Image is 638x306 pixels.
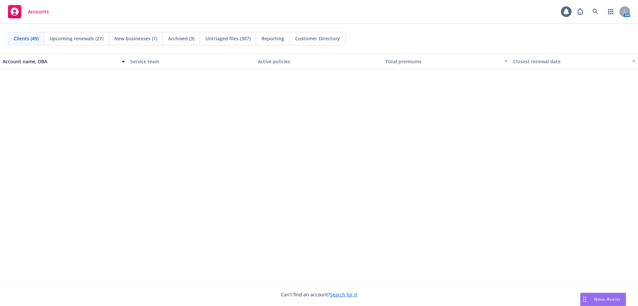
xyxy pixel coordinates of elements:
div: Drag to move [581,293,589,306]
button: Nova Assist [580,293,626,306]
span: Accounts [28,9,49,14]
span: Upcoming renewals (27) [50,35,103,42]
span: New businesses (1) [114,35,157,42]
a: Search for it [330,291,357,298]
button: Service team [128,53,255,69]
span: Reporting [262,35,284,42]
div: Total premiums [385,58,500,65]
a: Accounts [5,2,52,21]
div: Service team [130,58,253,65]
span: Can't find an account? [281,291,357,298]
div: Account name, DBA [3,58,118,65]
span: Untriaged files (307) [205,35,251,42]
button: Total premiums [383,53,510,69]
span: Nova Assist [594,296,620,302]
div: Closest renewal date [513,58,628,65]
span: Clients (49) [14,35,39,42]
a: Switch app [604,5,617,18]
span: Archived (3) [168,35,194,42]
button: Closest renewal date [510,53,638,69]
a: Report a Bug [574,5,587,18]
span: Customer Directory [295,35,340,42]
button: Active policies [255,53,383,69]
a: Search [589,5,602,18]
div: Active policies [258,58,380,65]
